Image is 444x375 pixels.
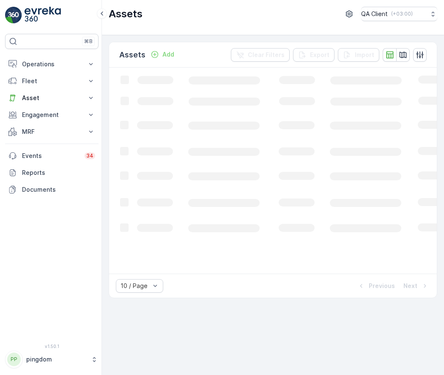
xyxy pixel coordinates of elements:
[84,38,93,45] p: ⌘B
[25,7,61,24] img: logo_light-DOdMpM7g.png
[293,48,334,62] button: Export
[22,168,95,177] p: Reports
[22,152,79,160] p: Events
[5,164,99,181] a: Reports
[5,90,99,106] button: Asset
[310,51,329,59] p: Export
[391,11,413,17] p: ( +03:00 )
[22,77,82,85] p: Fleet
[403,281,430,291] button: Next
[403,282,417,290] p: Next
[147,49,178,60] button: Add
[356,281,396,291] button: Previous
[5,7,22,24] img: logo
[5,351,99,368] button: PPpingdom
[248,51,285,59] p: Clear Filters
[86,152,93,159] p: 34
[5,147,99,164] a: Events34
[5,56,99,73] button: Operations
[369,282,395,290] p: Previous
[355,51,374,59] p: Import
[5,123,99,140] button: MRF
[7,353,21,366] div: PP
[5,73,99,90] button: Fleet
[338,48,379,62] button: Import
[162,50,174,59] p: Add
[231,48,290,62] button: Clear Filters
[22,111,82,119] p: Engagement
[361,10,388,18] p: QA Client
[109,7,143,21] p: Assets
[22,185,95,194] p: Documents
[5,344,99,349] span: v 1.50.1
[22,94,82,102] p: Asset
[22,60,82,68] p: Operations
[361,7,437,21] button: QA Client(+03:00)
[5,181,99,198] a: Documents
[119,49,145,61] p: Assets
[26,355,87,364] p: pingdom
[22,128,82,136] p: MRF
[5,106,99,123] button: Engagement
